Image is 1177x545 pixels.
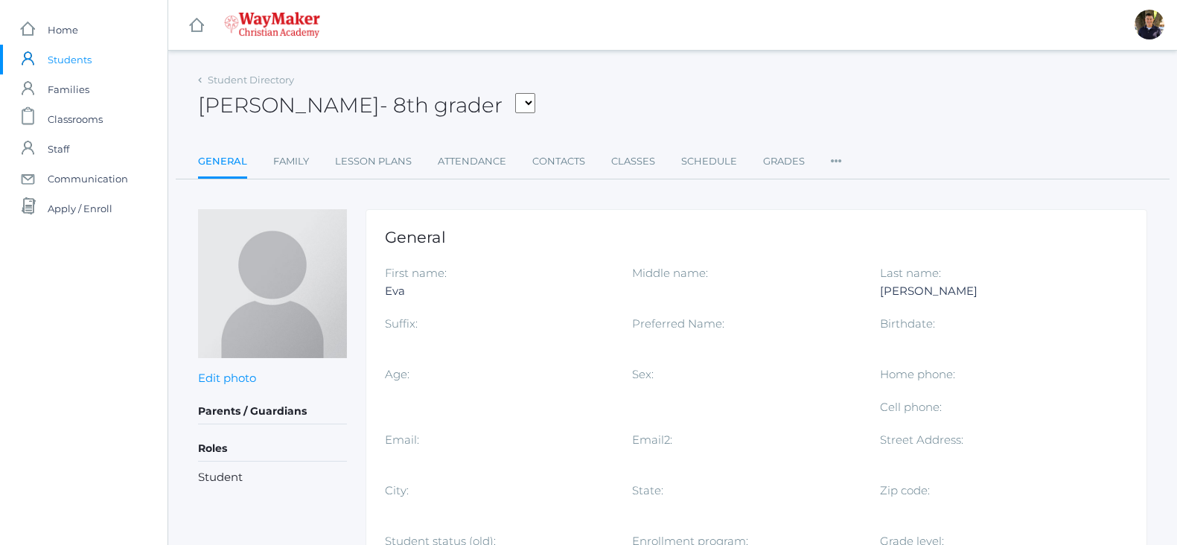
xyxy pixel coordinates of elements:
span: Staff [48,134,69,164]
label: Street Address: [880,433,963,447]
h1: General [385,229,1128,246]
h2: [PERSON_NAME] [198,94,535,117]
label: Home phone: [880,367,955,381]
label: Last name: [880,266,941,280]
a: Grades [763,147,805,176]
label: Age: [385,367,409,381]
label: City: [385,483,409,497]
span: Communication [48,164,128,194]
a: Contacts [532,147,585,176]
span: - 8th grader [380,92,503,118]
a: Attendance [438,147,506,176]
label: Email2: [632,433,672,447]
label: First name: [385,266,447,280]
h5: Roles [198,436,347,462]
span: Apply / Enroll [48,194,112,223]
label: Suffix: [385,316,418,331]
label: Middle name: [632,266,708,280]
label: Birthdate: [880,316,935,331]
span: Families [48,74,89,104]
a: General [198,147,247,179]
h5: Parents / Guardians [198,399,347,424]
a: Schedule [681,147,737,176]
span: Students [48,45,92,74]
a: Classes [611,147,655,176]
div: Richard Lepage [1135,10,1164,39]
div: [PERSON_NAME] [880,282,1105,300]
a: Family [273,147,309,176]
div: Eva [385,282,610,300]
label: Cell phone: [880,400,942,414]
span: Home [48,15,78,45]
label: Sex: [632,367,654,381]
label: State: [632,483,663,497]
label: Zip code: [880,483,930,497]
li: Student [198,469,347,486]
label: Preferred Name: [632,316,724,331]
span: Classrooms [48,104,103,134]
img: 4_waymaker-logo-stack-white.png [224,12,320,38]
a: Edit photo [198,371,256,385]
a: Lesson Plans [335,147,412,176]
label: Email: [385,433,419,447]
a: Student Directory [208,74,294,86]
img: Eva Carr [198,209,347,358]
